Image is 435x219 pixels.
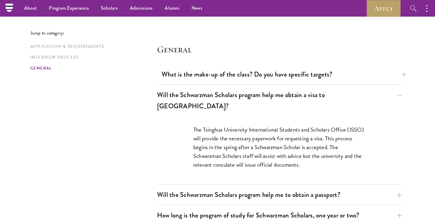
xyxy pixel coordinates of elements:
h4: General [157,43,402,55]
button: What is the make-up of the class? Do you have specific targets? [162,67,406,81]
p: The Tsinghua University International Students and Scholars Office (ISSO) will provide the necess... [193,125,366,169]
a: Interview Process [30,54,153,60]
a: General [30,65,153,71]
p: Jump to category: [30,30,157,36]
button: Will the Schwarzman Scholars program help me to obtain a passport? [157,188,402,201]
button: Will the Schwarzman Scholars program help me obtain a visa to [GEOGRAPHIC_DATA]? [157,88,402,113]
a: Application & Requirements [30,43,153,50]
